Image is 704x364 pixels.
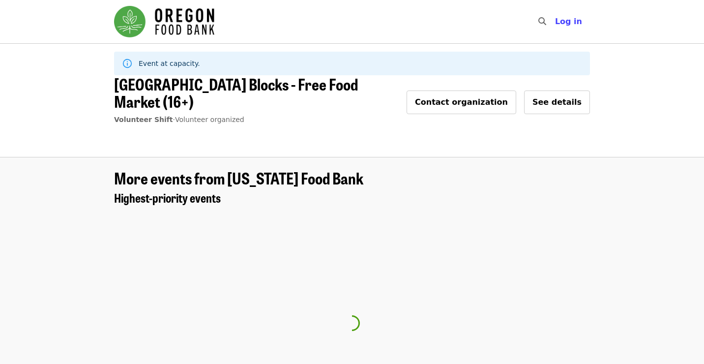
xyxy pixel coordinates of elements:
[552,10,560,33] input: Search
[106,191,598,205] div: Highest-priority events
[114,116,244,123] span: ·
[114,72,358,113] span: [GEOGRAPHIC_DATA] Blocks - Free Food Market (16+)
[114,116,173,123] a: Volunteer Shift
[415,97,508,107] span: Contact organization
[532,97,582,107] span: See details
[555,17,582,26] span: Log in
[407,91,516,114] button: Contact organization
[175,116,244,123] span: Volunteer organized
[524,91,590,114] button: See details
[114,166,363,189] span: More events from [US_STATE] Food Bank
[547,12,590,31] button: Log in
[538,17,546,26] i: search icon
[114,6,214,37] img: Oregon Food Bank - Home
[139,60,200,67] span: Event at capacity.
[114,189,221,206] span: Highest-priority events
[114,191,221,205] a: Highest-priority events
